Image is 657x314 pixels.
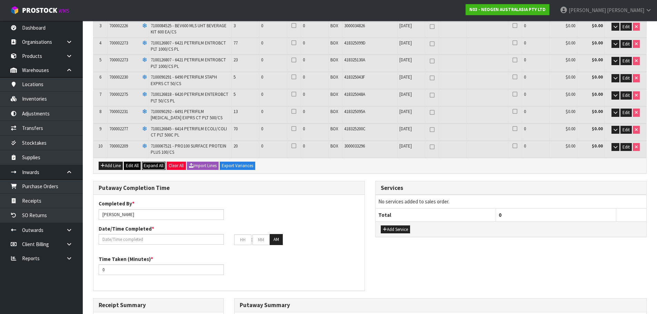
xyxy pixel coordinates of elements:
strong: $0.00 [592,40,603,46]
span: 700002230 [109,74,128,80]
button: Edit [620,23,632,31]
span: 4 [99,40,101,46]
span: 0 [303,57,305,63]
span: 0 [499,212,501,218]
span: [DATE] [399,23,412,29]
th: Total [376,208,496,221]
span: $0.00 [566,91,575,97]
span: [DATE] [399,74,412,80]
span: 3 [99,23,101,29]
span: 23 [233,57,238,63]
span: $0.00 [566,74,575,80]
span: 418325043F [344,74,365,80]
span: 5 [233,91,236,97]
span: 0 [524,126,526,132]
span: 700002275 [109,91,128,97]
span: 700002273 [109,57,128,63]
strong: N03 - NEOGEN AUSTRALASIA PTY LTD [469,7,546,12]
h3: Putaway Summary [240,302,641,308]
span: 0 [261,143,263,149]
input: HH [234,234,251,245]
button: Edit [620,126,632,134]
i: Frozen Goods [142,127,147,131]
strong: $0.00 [592,57,603,63]
span: 0 [303,109,305,114]
span: [DATE] [399,57,412,63]
span: 700002226 [109,23,128,29]
span: 0 [303,23,305,29]
button: Edit [620,109,632,117]
span: 0 [261,23,263,29]
span: Edit [623,24,630,30]
button: Import Lines [187,162,219,170]
span: 0 [303,40,305,46]
span: 77 [233,40,238,46]
span: Edit [623,92,630,98]
span: 0 [261,126,263,132]
span: [PERSON_NAME] [607,7,644,13]
span: [DATE] [399,40,412,46]
span: 7100126845 - 6414 PETRIFILM ECOLI/COLI CT PLT 500C PL [151,126,227,138]
strong: $0.00 [592,74,603,80]
i: Frozen Goods [142,92,147,97]
span: 7 [99,91,101,97]
button: Edit [620,143,632,151]
span: 7100067521 - PRO100 SURFACE PROTEIN PLUS 100/CS [151,143,226,155]
span: 0 [303,126,305,132]
span: 6 [99,74,101,80]
span: 3000033296 [344,143,365,149]
h3: Receipt Summary [99,302,218,308]
small: WMS [59,8,69,14]
td: : [251,234,252,245]
span: 0 [524,109,526,114]
span: 9 [99,126,101,132]
span: 418325200C [344,126,366,132]
button: Add Line [99,162,123,170]
i: Frozen Goods [142,24,147,28]
i: Frozen Goods [142,58,147,62]
span: $0.00 [566,109,575,114]
label: Date/Time Completed [99,225,154,232]
span: 700002273 [109,40,128,46]
span: BOX [330,57,338,63]
button: Expand All [142,162,166,170]
strong: $0.00 [592,126,603,132]
span: 0 [261,109,263,114]
strong: $0.00 [592,23,603,29]
span: Edit [623,58,630,64]
span: 3000034826 [344,23,365,29]
i: Frozen Goods [142,110,147,114]
span: Edit [623,41,630,47]
img: cube-alt.png [10,6,19,14]
span: ProStock [22,6,57,15]
span: 5 [99,57,101,63]
span: 418325099D [344,40,366,46]
button: Edit [620,74,632,82]
span: $0.00 [566,57,575,63]
button: Edit [620,40,632,48]
span: 3 [233,23,236,29]
span: 0 [261,91,263,97]
span: BOX [330,74,338,80]
span: 0 [261,74,263,80]
strong: $0.00 [592,91,603,97]
span: [DATE] [399,126,412,132]
span: [DATE] [399,91,412,97]
span: BOX [330,91,338,97]
span: 0 [303,74,305,80]
span: BOX [330,109,338,114]
label: Completed By [99,200,135,207]
span: 20 [233,143,238,149]
span: 700002231 [109,109,128,114]
span: 0 [524,74,526,80]
span: 0 [524,91,526,97]
i: Frozen Goods [142,41,147,45]
h3: Services [381,185,641,191]
span: 7100084525 - BEV600 MLS UHT BEVERAGE KIT 600 EA/CS [151,23,227,35]
span: Expand All [144,163,163,169]
span: Edit [623,75,630,81]
span: 70 [233,126,238,132]
button: Export Variances [220,162,255,170]
label: Time Taken (Minutes) [99,255,153,263]
span: 7100126818 - 6420 PETRIFILM ENTEROBCT PLT 50/CS PL [151,91,228,103]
